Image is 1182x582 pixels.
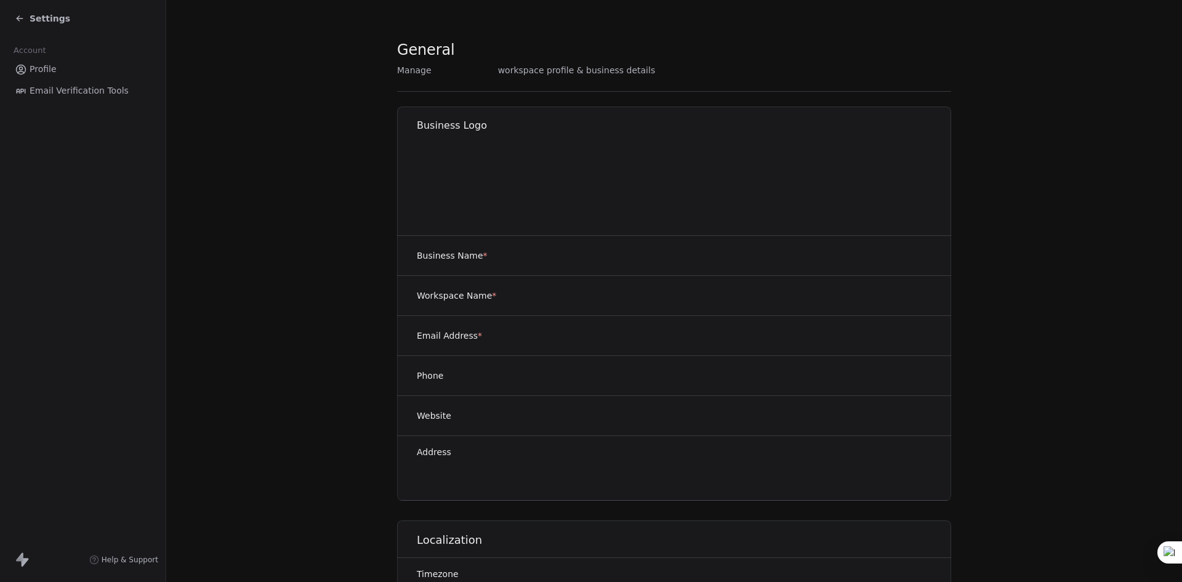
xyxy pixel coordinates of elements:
span: General [397,41,455,59]
span: Help & Support [102,555,158,565]
label: Timezone [417,568,593,580]
span: Manage [397,64,432,76]
span: Settings [30,12,70,25]
a: Profile [10,59,156,79]
span: Account [8,41,51,60]
h1: Localization [417,533,952,548]
span: Profile [30,63,57,76]
span: Email Verification Tools [30,84,129,97]
label: Phone [417,370,443,382]
a: Settings [15,12,70,25]
h1: Business Logo [417,119,952,132]
label: Website [417,410,451,422]
label: Business Name [417,249,488,262]
label: Address [417,446,451,458]
span: workspace profile & business details [498,64,656,76]
a: Email Verification Tools [10,81,156,101]
a: Help & Support [89,555,158,565]
label: Workspace Name [417,289,496,302]
label: Email Address [417,329,482,342]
